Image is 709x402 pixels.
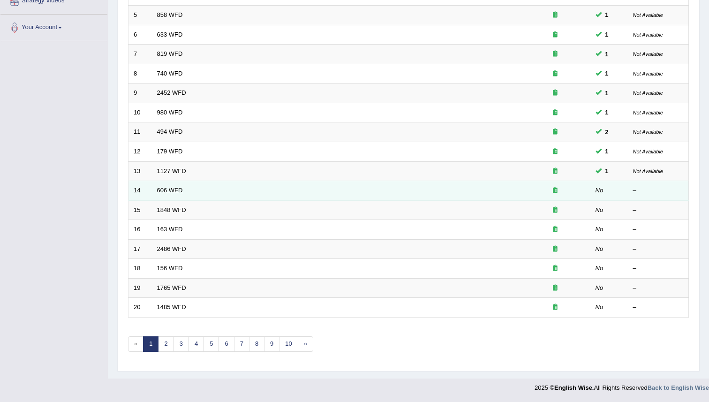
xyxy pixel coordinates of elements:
[128,25,152,45] td: 6
[525,167,585,176] div: Exam occurring question
[128,83,152,103] td: 9
[128,64,152,83] td: 8
[596,206,603,213] em: No
[602,30,612,39] span: You can still take this question
[173,336,189,352] a: 3
[525,264,585,273] div: Exam occurring question
[525,69,585,78] div: Exam occurring question
[525,186,585,195] div: Exam occurring question
[633,51,663,57] small: Not Available
[633,225,684,234] div: –
[143,336,158,352] a: 1
[602,49,612,59] span: You can still take this question
[602,68,612,78] span: You can still take this question
[633,71,663,76] small: Not Available
[525,206,585,215] div: Exam occurring question
[602,146,612,156] span: You can still take this question
[602,10,612,20] span: You can still take this question
[157,226,183,233] a: 163 WFD
[189,336,204,352] a: 4
[128,298,152,318] td: 20
[525,89,585,98] div: Exam occurring question
[128,220,152,240] td: 16
[128,336,143,352] span: «
[525,225,585,234] div: Exam occurring question
[128,142,152,161] td: 12
[157,11,183,18] a: 858 WFD
[157,128,183,135] a: 494 WFD
[0,15,107,38] a: Your Account
[128,200,152,220] td: 15
[157,284,186,291] a: 1765 WFD
[204,336,219,352] a: 5
[157,206,186,213] a: 1848 WFD
[298,336,313,352] a: »
[128,45,152,64] td: 7
[602,88,612,98] span: You can still take this question
[633,284,684,293] div: –
[128,122,152,142] td: 11
[648,384,709,391] a: Back to English Wise
[596,245,603,252] em: No
[535,379,709,392] div: 2025 © All Rights Reserved
[157,187,183,194] a: 606 WFD
[157,148,183,155] a: 179 WFD
[633,110,663,115] small: Not Available
[633,149,663,154] small: Not Available
[554,384,594,391] strong: English Wise.
[157,109,183,116] a: 980 WFD
[157,70,183,77] a: 740 WFD
[525,147,585,156] div: Exam occurring question
[633,206,684,215] div: –
[157,303,186,311] a: 1485 WFD
[596,265,603,272] em: No
[633,129,663,135] small: Not Available
[128,239,152,259] td: 17
[128,278,152,298] td: 19
[525,128,585,137] div: Exam occurring question
[602,127,612,137] span: You can still take this question
[128,161,152,181] td: 13
[525,303,585,312] div: Exam occurring question
[157,245,186,252] a: 2486 WFD
[633,32,663,38] small: Not Available
[157,265,183,272] a: 156 WFD
[525,108,585,117] div: Exam occurring question
[602,166,612,176] span: You can still take this question
[525,284,585,293] div: Exam occurring question
[525,245,585,254] div: Exam occurring question
[633,12,663,18] small: Not Available
[596,303,603,311] em: No
[525,30,585,39] div: Exam occurring question
[596,284,603,291] em: No
[602,107,612,117] span: You can still take this question
[219,336,234,352] a: 6
[525,11,585,20] div: Exam occurring question
[596,187,603,194] em: No
[234,336,249,352] a: 7
[279,336,298,352] a: 10
[128,6,152,25] td: 5
[157,89,186,96] a: 2452 WFD
[633,90,663,96] small: Not Available
[633,303,684,312] div: –
[249,336,264,352] a: 8
[158,336,173,352] a: 2
[596,226,603,233] em: No
[633,245,684,254] div: –
[264,336,279,352] a: 9
[525,50,585,59] div: Exam occurring question
[128,181,152,201] td: 14
[157,31,183,38] a: 633 WFD
[157,50,183,57] a: 819 WFD
[128,259,152,279] td: 18
[128,103,152,122] td: 10
[633,168,663,174] small: Not Available
[633,186,684,195] div: –
[157,167,186,174] a: 1127 WFD
[633,264,684,273] div: –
